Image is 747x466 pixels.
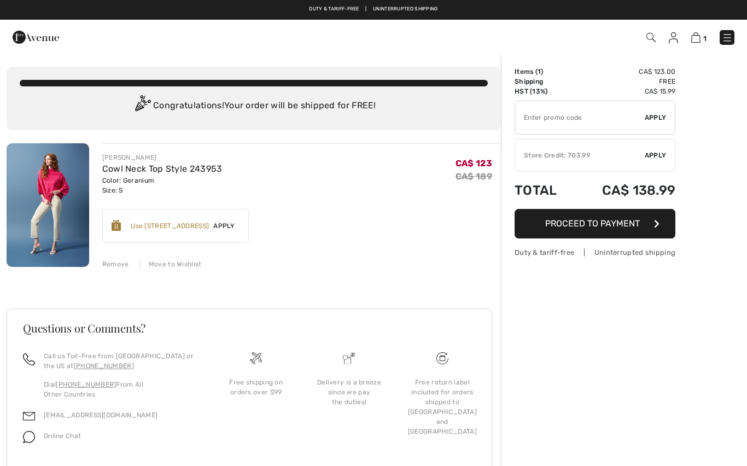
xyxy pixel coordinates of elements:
td: CA$ 15.99 [574,86,675,96]
img: Congratulation2.svg [131,95,153,117]
span: Proceed to Payment [545,218,640,229]
span: Online Chat [44,432,81,440]
span: CA$ 123 [456,158,492,168]
span: Apply [645,150,667,160]
a: [PHONE_NUMBER] [56,381,116,388]
div: Free return label included for orders shipped to [GEOGRAPHIC_DATA] and [GEOGRAPHIC_DATA] [405,377,480,436]
span: Apply [645,113,667,123]
td: CA$ 138.99 [574,172,675,209]
span: Apply [209,221,240,231]
img: Cowl Neck Top Style 243953 [7,143,89,267]
p: Call us Toll-Free from [GEOGRAPHIC_DATA] or the US at [44,351,196,371]
img: Reward-Logo.svg [112,220,121,231]
input: Promo code [515,101,645,134]
div: Color: Geranium Size: S [102,176,223,195]
button: Proceed to Payment [515,209,675,238]
a: [EMAIL_ADDRESS][DOMAIN_NAME] [44,411,157,419]
img: Delivery is a breeze since we pay the duties! [343,352,355,364]
h3: Questions or Comments? [23,323,476,334]
td: Shipping [515,77,574,86]
div: Use [STREET_ADDRESS] [131,221,209,231]
div: Store Credit: 703.99 [515,150,645,160]
td: Total [515,172,574,209]
s: CA$ 189 [456,171,492,182]
td: Items ( ) [515,67,574,77]
td: Free [574,77,675,86]
img: Search [646,33,656,42]
img: Free shipping on orders over $99 [436,352,448,364]
td: HST (13%) [515,86,574,96]
div: Congratulations! Your order will be shipped for FREE! [20,95,488,117]
a: [PHONE_NUMBER] [74,362,134,370]
div: Free shipping on orders over $99 [218,377,294,397]
div: Duty & tariff-free | Uninterrupted shipping [515,247,675,258]
a: Cowl Neck Top Style 243953 [102,164,223,174]
a: 1 [691,31,707,44]
div: Delivery is a breeze since we pay the duties! [311,377,387,407]
img: Menu [722,32,733,43]
img: My Info [669,32,678,43]
span: 1 [538,68,541,75]
img: 1ère Avenue [13,26,59,48]
a: 1ère Avenue [13,31,59,42]
div: Move to Wishlist [139,259,202,269]
img: Free shipping on orders over $99 [250,352,262,364]
img: Shopping Bag [691,32,701,43]
img: call [23,353,35,365]
span: 1 [703,34,707,43]
img: chat [23,431,35,443]
img: email [23,410,35,422]
div: [PERSON_NAME] [102,153,223,162]
div: Remove [102,259,129,269]
p: Dial From All Other Countries [44,380,196,399]
td: CA$ 123.00 [574,67,675,77]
